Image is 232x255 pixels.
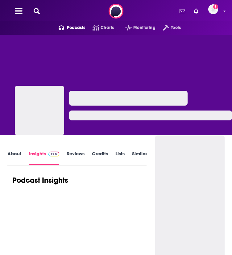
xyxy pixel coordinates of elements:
a: Logged in as shcarlos [208,4,222,18]
img: User Profile [208,4,218,14]
span: Podcasts [67,23,85,32]
a: InsightsPodchaser Pro [29,151,59,165]
a: Charts [85,23,114,33]
button: open menu [51,23,85,33]
img: Podchaser Pro [48,152,59,157]
span: Logged in as shcarlos [208,4,218,14]
a: Show notifications dropdown [177,6,188,16]
svg: Add a profile image [213,4,218,9]
span: Monitoring [133,23,155,32]
a: Lists [115,151,125,165]
img: Podchaser - Follow, Share and Rate Podcasts [109,4,123,19]
a: Show notifications dropdown [191,6,201,16]
h1: Podcast Insights [12,176,68,185]
a: Reviews [67,151,85,165]
a: Similar [132,151,147,165]
a: Credits [92,151,108,165]
span: Tools [171,23,181,32]
span: Charts [101,23,114,32]
a: About [7,151,21,165]
button: open menu [155,23,181,33]
button: open menu [118,23,155,33]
